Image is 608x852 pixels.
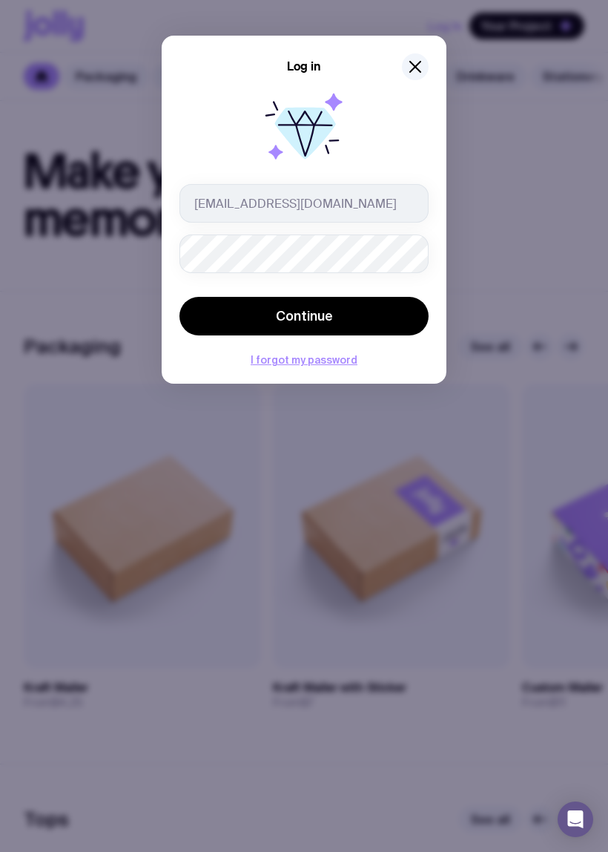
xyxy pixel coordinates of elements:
div: Open Intercom Messenger [558,802,593,837]
button: Continue [179,297,429,335]
input: you@email.com [179,184,429,223]
button: I forgot my password [251,354,357,366]
h5: Log in [287,59,321,74]
span: Continue [276,307,333,325]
